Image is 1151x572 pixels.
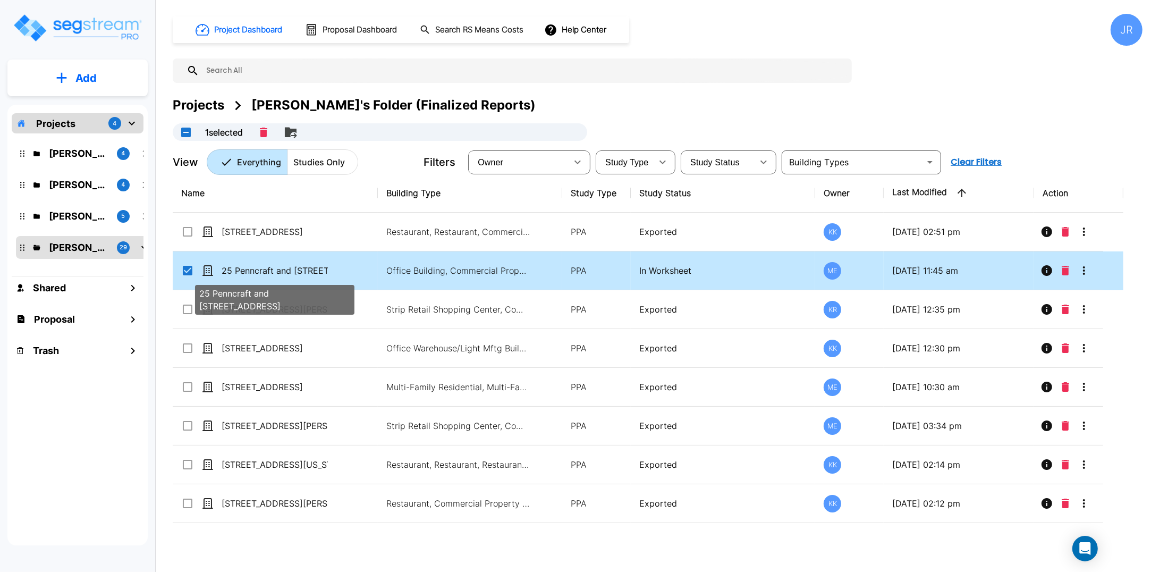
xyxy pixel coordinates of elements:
[301,19,403,41] button: Proposal Dashboard
[323,24,397,36] h1: Proposal Dashboard
[386,419,530,432] p: Strip Retail Shopping Center, Commercial Property Site
[1057,299,1073,320] button: Delete
[199,287,350,313] p: 25 Penncraft and [STREET_ADDRESS]
[785,155,920,170] input: Building Types
[683,147,753,177] div: Select
[639,225,807,238] p: Exported
[1057,415,1073,436] button: Delete
[892,342,1026,355] p: [DATE] 12:30 pm
[173,174,378,213] th: Name
[237,156,281,169] p: Everything
[424,154,455,170] p: Filters
[892,381,1026,393] p: [DATE] 10:30 am
[571,497,622,510] p: PPA
[222,497,328,510] p: [STREET_ADDRESS][PERSON_NAME][PERSON_NAME]
[207,149,287,175] button: Everything
[1073,260,1095,281] button: More-Options
[470,147,567,177] div: Select
[824,456,841,474] div: KK
[571,342,622,355] p: PPA
[222,225,328,238] p: [STREET_ADDRESS]
[1073,299,1095,320] button: More-Options
[892,225,1026,238] p: [DATE] 02:51 pm
[33,281,66,295] h1: Shared
[571,381,622,393] p: PPA
[222,458,328,471] p: [STREET_ADDRESS][US_STATE]
[824,262,841,280] div: ME
[49,178,108,192] p: M.E. Folder
[386,303,530,316] p: Strip Retail Shopping Center, Commercial Property Site
[892,264,1026,277] p: [DATE] 11:45 am
[639,303,807,316] p: Exported
[251,96,536,115] div: [PERSON_NAME]'s Folder (Finalized Reports)
[1073,415,1095,436] button: More-Options
[690,158,740,167] span: Study Status
[113,119,117,128] p: 4
[946,152,1006,173] button: Clear Filters
[122,180,125,189] p: 4
[923,155,937,170] button: Open
[256,123,272,141] button: Delete
[571,419,622,432] p: PPA
[1072,536,1098,561] div: Open Intercom Messenger
[122,212,125,221] p: 5
[892,419,1026,432] p: [DATE] 03:34 pm
[33,343,59,358] h1: Trash
[386,225,530,238] p: Restaurant, Restaurant, Commercial Property Site
[49,146,108,161] p: Karina's Folder
[1036,376,1057,398] button: Info
[824,495,841,512] div: KK
[378,174,562,213] th: Building Type
[824,378,841,396] div: ME
[1057,338,1073,359] button: Delete
[1073,221,1095,242] button: More-Options
[1057,493,1073,514] button: Delete
[222,342,328,355] p: [STREET_ADDRESS]
[122,149,125,158] p: 4
[542,20,611,40] button: Help Center
[639,458,807,471] p: Exported
[1073,338,1095,359] button: More-Options
[562,174,631,213] th: Study Type
[1111,14,1142,46] div: JR
[36,116,75,131] p: Projects
[386,264,530,277] p: Office Building, Commercial Property Site
[191,18,288,41] button: Project Dashboard
[631,174,815,213] th: Study Status
[639,497,807,510] p: Exported
[892,458,1026,471] p: [DATE] 02:14 pm
[1057,376,1073,398] button: Delete
[1057,454,1073,475] button: Delete
[571,303,622,316] p: PPA
[75,70,97,86] p: Add
[639,419,807,432] p: Exported
[598,147,652,177] div: Select
[815,174,884,213] th: Owner
[205,126,243,139] p: 1 selected
[1073,376,1095,398] button: More-Options
[1057,221,1073,242] button: Delete
[12,13,142,43] img: Logo
[639,264,807,277] p: In Worksheet
[386,381,530,393] p: Multi-Family Residential, Multi-Family Residential, Multi-Family Residential Site
[884,174,1034,213] th: Last Modified
[1036,338,1057,359] button: Info
[386,458,530,471] p: Restaurant, Restaurant, Restaurant, Restaurant, Commercial Property Site
[1034,174,1123,213] th: Action
[173,96,224,115] div: Projects
[222,264,328,277] p: 25 Penncraft and [STREET_ADDRESS]
[120,243,127,252] p: 29
[824,301,841,318] div: KR
[293,156,345,169] p: Studies Only
[173,154,198,170] p: View
[222,381,328,393] p: [STREET_ADDRESS]
[1073,493,1095,514] button: More-Options
[287,149,358,175] button: Studies Only
[207,149,358,175] div: Platform
[639,381,807,393] p: Exported
[605,158,648,167] span: Study Type
[1036,299,1057,320] button: Info
[824,340,841,357] div: KK
[49,209,108,223] p: Jon's Folder
[34,312,75,326] h1: Proposal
